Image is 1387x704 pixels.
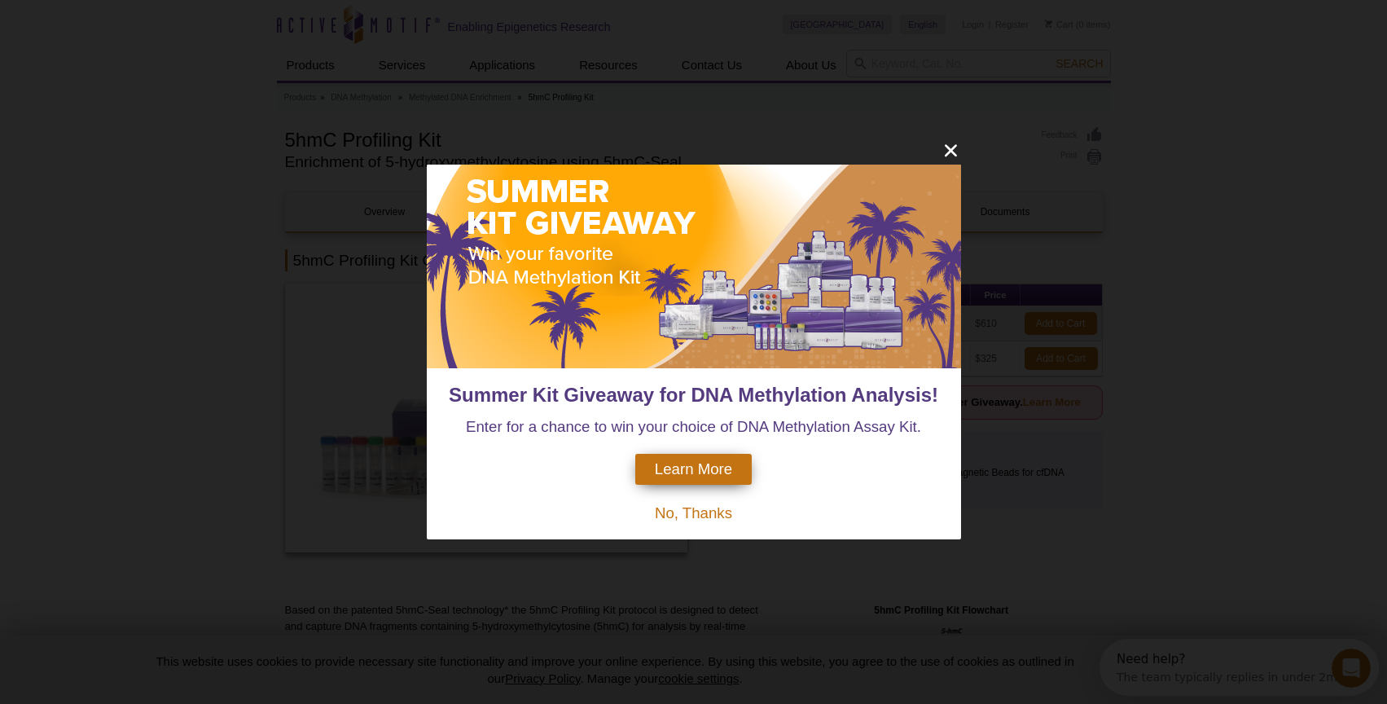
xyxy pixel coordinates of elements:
[655,504,732,521] span: No, Thanks
[449,384,938,406] span: Summer Kit Giveaway for DNA Methylation Analysis!
[17,14,238,27] div: Need help?
[655,460,732,478] span: Learn More
[17,27,238,44] div: The team typically replies in under 2m
[7,7,286,51] div: Open Intercom Messenger
[466,418,921,435] span: Enter for a chance to win your choice of DNA Methylation Assay Kit.
[941,140,961,161] button: close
